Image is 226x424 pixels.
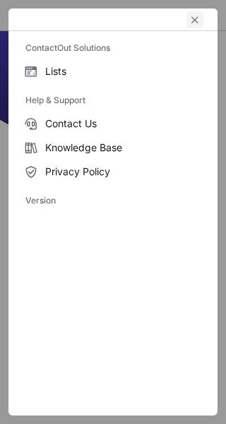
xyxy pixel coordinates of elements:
[45,165,201,178] span: Privacy Policy
[186,11,203,28] button: left-button
[25,89,201,112] label: Help & Support
[45,65,201,78] span: Lists
[45,141,201,154] span: Knowledge Base
[8,59,218,83] label: Lists
[8,189,218,212] div: Version
[25,37,201,59] label: ContactOut Solutions
[8,112,218,136] label: Contact Us
[8,160,218,184] label: Privacy Policy
[23,13,37,27] button: right-button
[8,136,218,160] label: Knowledge Base
[45,117,201,130] span: Contact Us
